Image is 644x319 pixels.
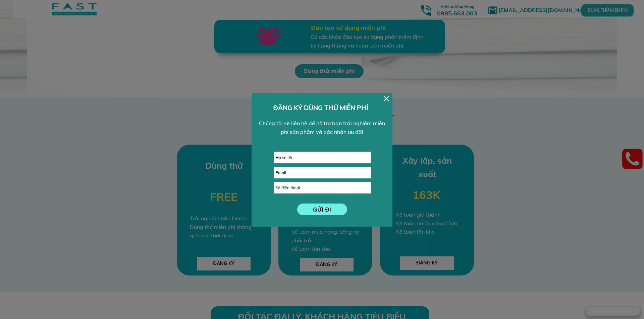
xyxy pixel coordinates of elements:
[273,103,371,113] h3: ĐĂNG KÝ DÙNG THỬ MIỄN PHÍ
[256,119,388,136] div: Chúng tôi sẽ liên hệ để hỗ trợ bạn trải nghiệm miễn phí sản phẩm và xác nhận ưu đãi
[274,167,370,178] input: Email
[274,182,370,193] input: Số điện thoại
[274,152,370,163] input: Họ và tên
[297,204,347,215] p: GỬI ĐI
